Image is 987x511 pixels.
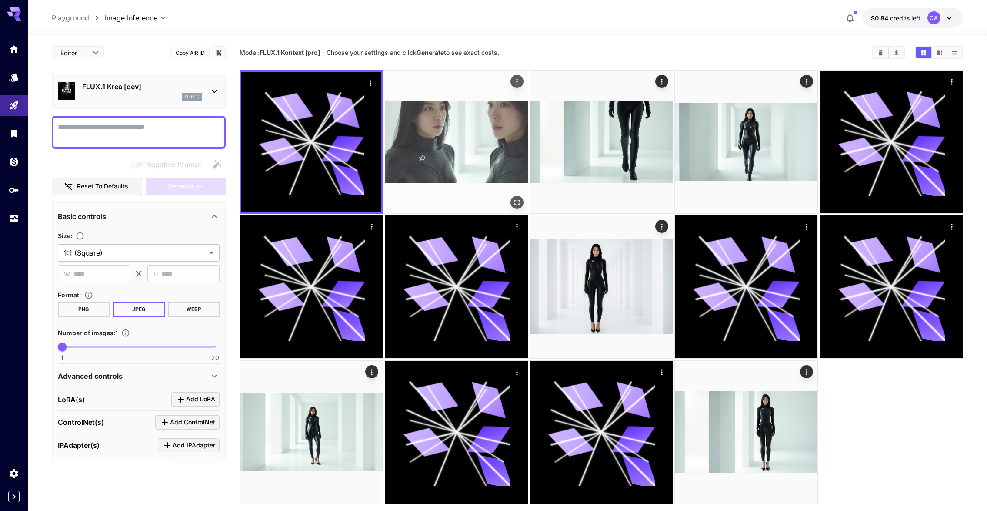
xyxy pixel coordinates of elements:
[240,361,383,504] img: 9k=
[58,329,118,336] span: Number of images : 1
[365,220,378,233] div: Actions
[385,71,528,213] img: 9k=
[72,232,88,240] button: Adjust the dimensions of the generated image by specifying its width and height in pixels, or sel...
[118,329,133,337] button: Specify how many images to generate in a single request. Each image generation will be charged se...
[153,269,158,279] span: H
[58,366,220,387] div: Advanced controls
[211,353,219,362] span: 20
[58,206,220,227] div: Basic controls
[655,365,668,378] div: Actions
[9,185,19,195] div: API Keys
[9,156,19,167] div: Wallet
[675,71,817,213] img: 9k=
[510,220,524,233] div: Actions
[364,76,377,89] div: Actions
[675,361,817,504] img: 9k=
[58,78,220,104] div: FLUX.1 Krea [dev]flux1d
[9,44,19,54] div: Home
[9,72,19,83] div: Models
[510,196,524,209] div: Open in fullscreen
[927,11,940,24] div: CA
[530,71,673,213] img: Z
[945,75,958,88] div: Actions
[58,232,72,239] span: Size :
[800,365,813,378] div: Actions
[58,417,104,427] p: ControlNet(s)
[889,47,904,58] button: Download All
[9,128,19,139] div: Library
[168,302,220,317] button: WEBP
[60,48,87,57] span: Editor
[510,365,524,378] div: Actions
[947,47,962,58] button: Show images in list view
[915,46,963,59] div: Show images in grid viewShow images in video viewShow images in list view
[260,49,320,56] b: FLUX.1 Kontext [pro]
[862,8,963,28] button: $0.83686CA
[81,291,97,299] button: Choose the file format for the output image.
[155,415,220,430] button: Click to add ControlNet
[173,440,215,451] span: Add IPAdapter
[872,46,905,59] div: Clear ImagesDownload All
[105,13,157,23] span: Image Inference
[186,394,215,405] span: Add LoRA
[171,392,220,407] button: Click to add LoRA
[9,213,19,224] div: Usage
[9,468,19,479] div: Settings
[945,220,958,233] div: Actions
[215,47,223,58] button: Add to library
[64,248,206,258] span: 1:1 (Square)
[185,94,200,100] p: flux1d
[510,75,524,88] div: Actions
[322,47,324,58] p: ·
[240,49,320,56] span: Model:
[113,302,165,317] button: JPEG
[58,302,110,317] button: PNG
[58,211,106,222] p: Basic controls
[58,291,81,299] span: Format :
[890,14,920,22] span: credits left
[158,438,220,453] button: Click to add IPAdapter
[327,49,499,56] span: Choose your settings and click to see exact costs.
[932,47,947,58] button: Show images in video view
[170,47,210,59] button: Copy AIR ID
[871,14,890,22] span: $0.84
[58,440,100,450] p: IPAdapter(s)
[146,159,201,170] span: Negative Prompt
[52,13,105,23] nav: breadcrumb
[365,365,378,378] div: Actions
[655,75,668,88] div: Actions
[52,13,89,23] a: Playground
[8,491,20,502] button: Expand sidebar
[800,75,813,88] div: Actions
[170,417,215,428] span: Add ControlNet
[530,215,673,358] img: Z
[129,159,208,170] span: Negative prompts are not compatible with the selected model.
[58,371,123,381] p: Advanced controls
[873,47,888,58] button: Clear Images
[64,269,70,279] span: W
[58,394,85,405] p: LoRA(s)
[52,178,142,195] button: Reset to defaults
[9,100,19,111] div: Playground
[800,220,813,233] div: Actions
[655,220,668,233] div: Actions
[417,49,444,56] b: Generate
[61,353,63,362] span: 1
[82,81,202,92] p: FLUX.1 Krea [dev]
[871,13,920,23] div: $0.83686
[916,47,931,58] button: Show images in grid view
